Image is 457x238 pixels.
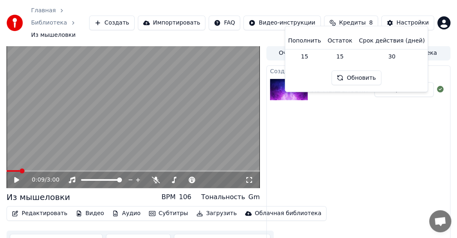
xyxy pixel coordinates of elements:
[285,33,324,49] th: Пополнить
[162,192,176,202] div: BPM
[47,176,59,184] span: 3:00
[32,176,45,184] span: 0:09
[268,47,328,59] button: Очередь
[324,16,378,30] button: Кредиты8
[32,176,52,184] div: /
[324,49,356,64] td: 15
[285,49,324,64] td: 15
[332,71,381,85] button: Обновить
[193,208,240,219] button: Загрузить
[31,31,76,39] span: Из мышеловки
[7,15,23,31] img: youka
[9,208,71,219] button: Редактировать
[243,16,320,30] button: Видео-инструкции
[138,16,206,30] button: Импортировать
[31,7,89,39] nav: breadcrumb
[89,16,134,30] button: Создать
[381,16,434,30] button: Настройки
[146,208,191,219] button: Субтитры
[356,49,428,64] td: 30
[109,208,144,219] button: Аудио
[7,191,70,203] div: Из мышеловки
[267,66,450,76] div: Создать караоке
[31,7,56,15] a: Главная
[179,192,191,202] div: 106
[31,19,67,27] a: Библиотека
[201,192,245,202] div: Тональность
[209,16,240,30] button: FAQ
[248,192,260,202] div: Gm
[429,210,451,232] div: Открытый чат
[324,33,356,49] th: Остаток
[396,19,429,27] div: Настройки
[356,33,428,49] th: Срок действия (дней)
[339,19,366,27] span: Кредиты
[255,209,322,218] div: Облачная библиотека
[369,19,373,27] span: 8
[72,208,108,219] button: Видео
